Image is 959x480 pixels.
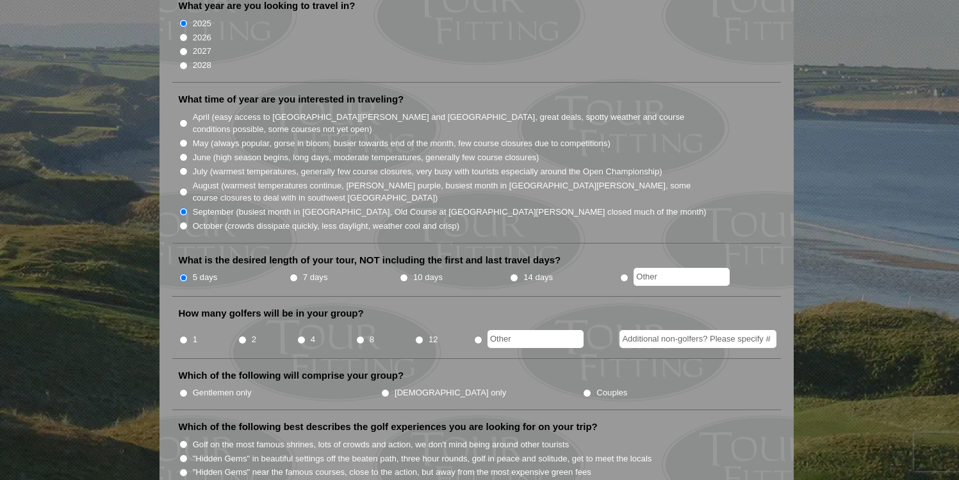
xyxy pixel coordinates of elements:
input: Additional non-golfers? Please specify # [619,330,776,348]
label: Golf on the most famous shrines, lots of crowds and action, we don't mind being around other tour... [193,438,570,451]
label: 12 [429,333,438,346]
label: September (busiest month in [GEOGRAPHIC_DATA], Old Course at [GEOGRAPHIC_DATA][PERSON_NAME] close... [193,206,707,219]
label: What time of year are you interested in traveling? [179,93,404,106]
label: April (easy access to [GEOGRAPHIC_DATA][PERSON_NAME] and [GEOGRAPHIC_DATA], great deals, spotty w... [193,111,708,136]
input: Other [634,268,730,286]
label: July (warmest temperatures, generally few course closures, very busy with tourists especially aro... [193,165,662,178]
input: Other [488,330,584,348]
label: 8 [370,333,374,346]
label: 5 days [193,271,218,284]
label: 1 [193,333,197,346]
label: Couples [596,386,627,399]
label: Gentlemen only [193,386,252,399]
label: How many golfers will be in your group? [179,307,364,320]
label: October (crowds dissipate quickly, less daylight, weather cool and crisp) [193,220,460,233]
label: Which of the following best describes the golf experiences you are looking for on your trip? [179,420,598,433]
label: 2027 [193,45,211,58]
label: 2026 [193,31,211,44]
label: May (always popular, gorse in bloom, busier towards end of the month, few course closures due to ... [193,137,611,150]
label: "Hidden Gems" in beautiful settings off the beaten path, three hour rounds, golf in peace and sol... [193,452,652,465]
label: 2025 [193,17,211,30]
label: 4 [311,333,315,346]
label: 10 days [413,271,443,284]
label: [DEMOGRAPHIC_DATA] only [395,386,506,399]
label: August (warmest temperatures continue, [PERSON_NAME] purple, busiest month in [GEOGRAPHIC_DATA][P... [193,179,708,204]
label: 14 days [523,271,553,284]
label: June (high season begins, long days, moderate temperatures, generally few course closures) [193,151,539,164]
label: 2028 [193,59,211,72]
label: "Hidden Gems" near the famous courses, close to the action, but away from the most expensive gree... [193,466,591,479]
label: What is the desired length of your tour, NOT including the first and last travel days? [179,254,561,267]
label: Which of the following will comprise your group? [179,369,404,382]
label: 2 [252,333,256,346]
label: 7 days [303,271,328,284]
